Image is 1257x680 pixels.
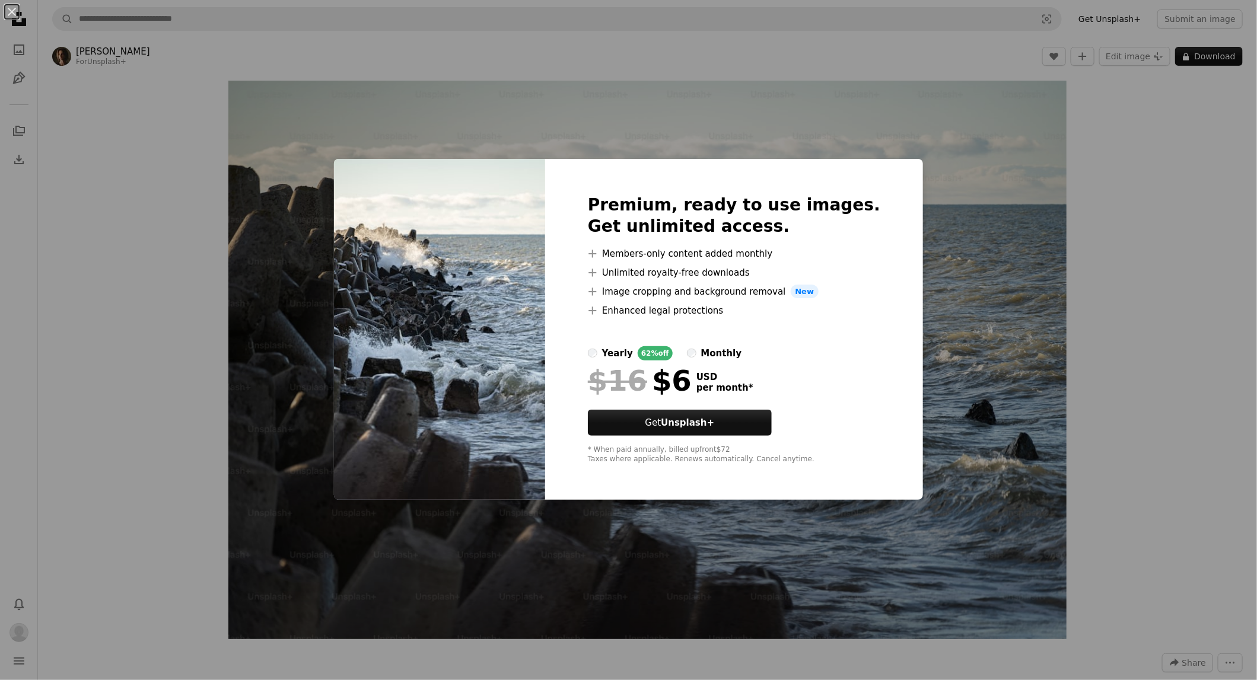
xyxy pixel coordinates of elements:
strong: Unsplash+ [661,417,714,428]
li: Unlimited royalty-free downloads [588,266,880,280]
li: Members-only content added monthly [588,247,880,261]
div: yearly [602,346,633,360]
input: monthly [687,349,696,358]
span: USD [696,372,753,382]
li: Enhanced legal protections [588,304,880,318]
h2: Premium, ready to use images. Get unlimited access. [588,194,880,237]
div: $6 [588,365,692,396]
div: monthly [701,346,742,360]
li: Image cropping and background removal [588,285,880,299]
div: 62% off [638,346,673,360]
span: per month * [696,382,753,393]
span: $16 [588,365,647,396]
span: New [791,285,819,299]
input: yearly62%off [588,349,597,358]
div: * When paid annually, billed upfront $72 Taxes where applicable. Renews automatically. Cancel any... [588,445,880,464]
img: premium_photo-1675838947932-a7d81890e114 [334,159,545,500]
a: GetUnsplash+ [588,410,772,436]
